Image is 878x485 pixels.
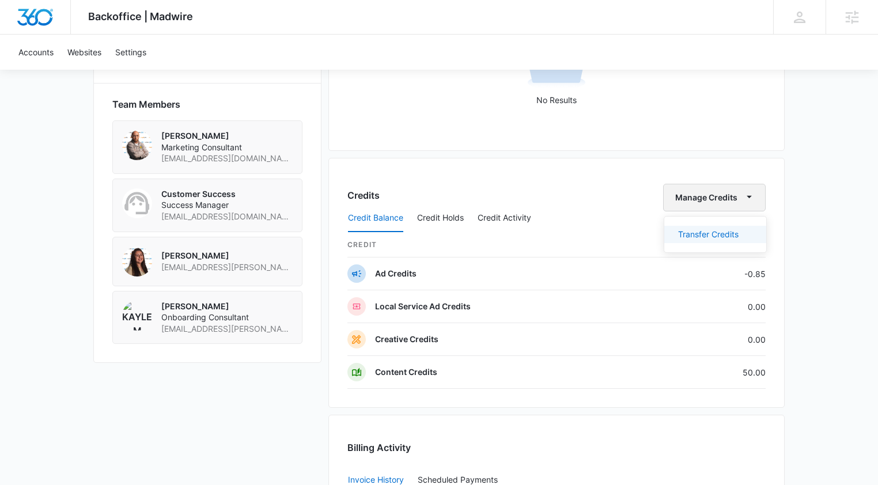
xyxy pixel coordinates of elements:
button: Transfer Credits [664,226,766,243]
span: [EMAIL_ADDRESS][DOMAIN_NAME] [161,153,293,164]
td: 50.00 [644,356,766,389]
td: 0.00 [644,323,766,356]
img: Customer Success [122,188,152,218]
img: Austyn Binkly [122,130,152,160]
p: Content Credits [375,366,437,378]
button: Credit Activity [478,204,531,232]
p: Ad Credits [375,268,417,279]
p: No Results [348,94,765,106]
button: Manage Credits [663,184,766,211]
button: Credit Balance [348,204,403,232]
h3: Billing Activity [347,441,766,454]
span: [EMAIL_ADDRESS][PERSON_NAME][DOMAIN_NAME] [161,323,293,335]
h3: Credits [347,188,380,202]
span: Backoffice | Madwire [88,10,193,22]
div: Transfer Credits [678,230,739,238]
td: 0.00 [644,290,766,323]
p: Creative Credits [375,334,438,345]
th: credit [347,233,644,257]
p: Local Service Ad Credits [375,301,471,312]
span: Onboarding Consultant [161,312,293,323]
span: [EMAIL_ADDRESS][DOMAIN_NAME] [161,211,293,222]
p: [PERSON_NAME] [161,130,293,142]
p: [PERSON_NAME] [161,301,293,312]
img: Kaylee M Cordell [122,301,152,331]
span: Success Manager [161,199,293,211]
p: Customer Success [161,188,293,200]
span: Team Members [112,97,180,111]
a: Accounts [12,35,60,70]
a: Websites [60,35,108,70]
button: Credit Holds [417,204,464,232]
td: -0.85 [644,257,766,290]
span: Marketing Consultant [161,142,293,153]
a: Settings [108,35,153,70]
th: Remaining [644,233,766,257]
div: Scheduled Payments [418,476,502,484]
p: [PERSON_NAME] [161,250,293,262]
img: Audriana Talamantes [122,247,152,276]
span: [EMAIL_ADDRESS][PERSON_NAME][DOMAIN_NAME] [161,262,293,273]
